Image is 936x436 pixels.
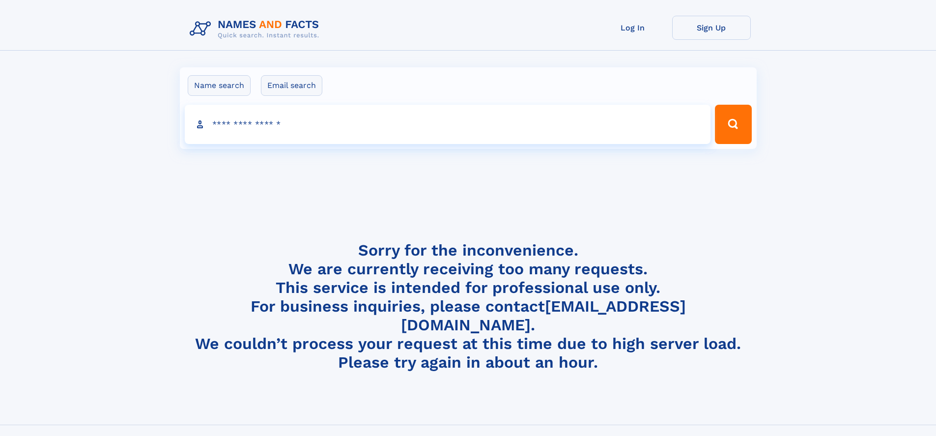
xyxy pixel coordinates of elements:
[188,75,251,96] label: Name search
[261,75,322,96] label: Email search
[672,16,751,40] a: Sign Up
[594,16,672,40] a: Log In
[185,105,711,144] input: search input
[401,297,686,334] a: [EMAIL_ADDRESS][DOMAIN_NAME]
[186,241,751,372] h4: Sorry for the inconvenience. We are currently receiving too many requests. This service is intend...
[186,16,327,42] img: Logo Names and Facts
[715,105,751,144] button: Search Button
